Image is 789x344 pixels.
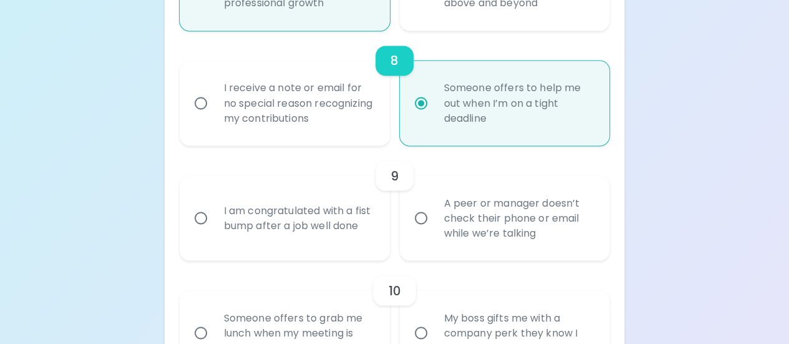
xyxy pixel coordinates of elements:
[180,145,610,260] div: choice-group-check
[180,31,610,145] div: choice-group-check
[214,66,383,140] div: I receive a note or email for no special reason recognizing my contributions
[214,188,383,248] div: I am congratulated with a fist bump after a job well done
[388,280,400,300] h6: 10
[434,66,603,140] div: Someone offers to help me out when I’m on a tight deadline
[390,165,399,185] h6: 9
[434,180,603,255] div: A peer or manager doesn’t check their phone or email while we’re talking
[390,51,399,71] h6: 8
